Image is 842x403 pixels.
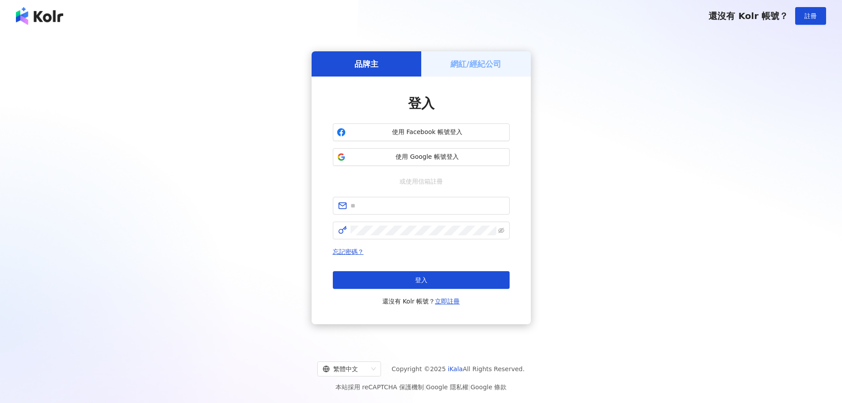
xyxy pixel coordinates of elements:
[354,58,378,69] h5: 品牌主
[709,11,788,21] span: 還沒有 Kolr 帳號？
[469,384,471,391] span: |
[333,248,364,255] a: 忘記密碼？
[424,384,426,391] span: |
[16,7,63,25] img: logo
[470,384,507,391] a: Google 條款
[804,12,817,19] span: 註冊
[392,364,525,374] span: Copyright © 2025 All Rights Reserved.
[795,7,826,25] button: 註冊
[448,365,463,372] a: iKala
[333,123,510,141] button: 使用 Facebook 帳號登入
[333,148,510,166] button: 使用 Google 帳號登入
[415,276,427,284] span: 登入
[349,153,506,161] span: 使用 Google 帳號登入
[498,227,504,234] span: eye-invisible
[450,58,501,69] h5: 網紅/經紀公司
[408,96,434,111] span: 登入
[323,362,368,376] div: 繁體中文
[435,298,460,305] a: 立即註冊
[382,296,460,307] span: 還沒有 Kolr 帳號？
[426,384,469,391] a: Google 隱私權
[335,382,507,392] span: 本站採用 reCAPTCHA 保護機制
[333,271,510,289] button: 登入
[349,128,506,137] span: 使用 Facebook 帳號登入
[393,177,449,186] span: 或使用信箱註冊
